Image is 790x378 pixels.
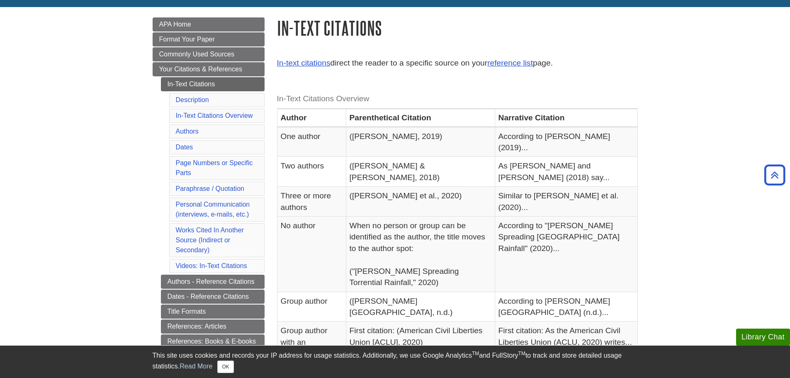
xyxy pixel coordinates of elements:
span: Your Citations & References [159,66,242,73]
sup: TM [518,351,525,356]
td: According to [PERSON_NAME][GEOGRAPHIC_DATA] (n.d.)... [495,292,637,322]
td: According to "[PERSON_NAME] Spreading [GEOGRAPHIC_DATA] Rainfall" (2020)... [495,217,637,292]
td: Three or more authors [277,187,346,217]
a: Read More [180,363,212,370]
a: Page Numbers or Specific Parts [176,159,253,176]
sup: TM [472,351,479,356]
span: Format Your Paper [159,36,215,43]
h1: In-Text Citations [277,17,638,39]
th: Parenthetical Citation [346,109,495,127]
a: Title Formats [161,305,265,319]
a: Paraphrase / Quotation [176,185,244,192]
a: In-Text Citations Overview [176,112,253,119]
a: Commonly Used Sources [153,47,265,61]
td: Two authors [277,157,346,187]
a: Personal Communication(interviews, e-mails, etc.) [176,201,250,218]
a: References: Books & E-books [161,334,265,349]
td: As [PERSON_NAME] and [PERSON_NAME] (2018) say... [495,157,637,187]
td: ([PERSON_NAME][GEOGRAPHIC_DATA], n.d.) [346,292,495,322]
button: Library Chat [736,329,790,346]
a: APA Home [153,17,265,32]
th: Narrative Citation [495,109,637,127]
a: Dates [176,144,193,151]
a: Your Citations & References [153,62,265,76]
td: Similar to [PERSON_NAME] et al. (2020)... [495,187,637,217]
p: direct the reader to a specific source on your page. [277,57,638,69]
a: Videos: In-Text Citations [176,262,247,269]
p: First citation: As the American Civil Liberties Union (ACLU, 2020) writes... [498,325,634,348]
caption: In-Text Citations Overview [277,90,638,108]
a: In-Text Citations [161,77,265,91]
a: Description [176,96,209,103]
td: ([PERSON_NAME] & [PERSON_NAME], 2018) [346,157,495,187]
a: Works Cited In Another Source (Indirect or Secondary) [176,227,244,254]
a: In-text citations [277,59,331,67]
a: Dates - Reference Citations [161,290,265,304]
a: Authors [176,128,199,135]
span: Commonly Used Sources [159,51,234,58]
a: Format Your Paper [153,32,265,46]
a: Authors - Reference Citations [161,275,265,289]
td: When no person or group can be identified as the author, the title moves to the author spot: ("[P... [346,217,495,292]
td: Group author [277,292,346,322]
a: reference list [487,59,533,67]
div: This site uses cookies and records your IP address for usage statistics. Additionally, we use Goo... [153,351,638,373]
th: Author [277,109,346,127]
td: ([PERSON_NAME], 2019) [346,127,495,157]
td: ([PERSON_NAME] et al., 2020) [346,187,495,217]
td: No author [277,217,346,292]
a: References: Articles [161,319,265,334]
td: According to [PERSON_NAME] (2019)... [495,127,637,157]
button: Close [217,361,233,373]
a: Back to Top [761,169,788,180]
td: One author [277,127,346,157]
span: APA Home [159,21,191,28]
p: First citation: (American Civil Liberties Union [ACLU], 2020) [350,325,491,348]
